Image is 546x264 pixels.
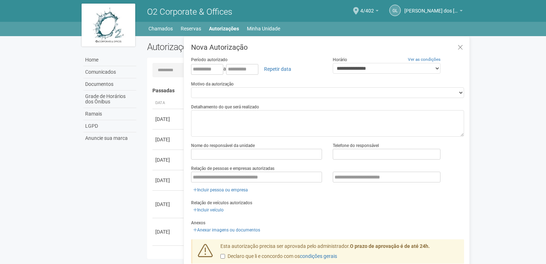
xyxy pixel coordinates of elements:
a: Ramais [83,108,136,120]
a: Reservas [181,24,201,34]
h3: Nova Autorização [191,44,464,51]
a: [PERSON_NAME] dos [PERSON_NAME] [404,9,463,15]
a: Grade de Horários dos Ônibus [83,91,136,108]
a: GL [389,5,401,16]
a: Anexar imagens ou documentos [191,226,262,234]
a: condições gerais [300,253,337,259]
label: Declaro que li e concordo com os [220,253,337,260]
div: [DATE] [155,156,182,163]
a: Documentos [83,78,136,91]
a: LGPD [83,120,136,132]
h2: Autorizações [147,41,300,52]
label: Anexos [191,220,205,226]
label: Relação de veículos autorizados [191,200,252,206]
label: Horário [333,57,347,63]
strong: O prazo de aprovação é de até 24h. [350,243,430,249]
img: logo.jpg [82,4,135,47]
div: [DATE] [155,136,182,143]
label: Período autorizado [191,57,228,63]
div: a [191,63,322,75]
span: 4/402 [360,1,374,14]
label: Relação de pessoas e empresas autorizadas [191,165,274,172]
a: 4/402 [360,9,379,15]
label: Detalhamento do que será realizado [191,104,259,110]
label: Telefone do responsável [333,142,379,149]
a: Incluir pessoa ou empresa [191,186,250,194]
a: Anuncie sua marca [83,132,136,144]
span: O2 Corporate & Offices [147,7,232,17]
div: [DATE] [155,252,182,259]
a: Ver as condições [408,57,440,62]
h4: Passadas [152,88,459,93]
a: Comunicados [83,66,136,78]
div: [DATE] [155,201,182,208]
a: Repetir data [259,63,296,75]
label: Nome do responsável da unidade [191,142,255,149]
span: Gabriel Lemos Carreira dos Reis [404,1,458,14]
div: [DATE] [155,177,182,184]
input: Declaro que li e concordo com oscondições gerais [220,254,225,259]
a: Incluir veículo [191,206,226,214]
a: Home [83,54,136,66]
a: Chamados [148,24,173,34]
div: [DATE] [155,116,182,123]
div: Esta autorização precisa ser aprovada pelo administrador. [215,243,464,264]
th: Data [152,97,185,109]
a: Minha Unidade [247,24,280,34]
label: Motivo da autorização [191,81,234,87]
div: [DATE] [155,228,182,235]
a: Autorizações [209,24,239,34]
